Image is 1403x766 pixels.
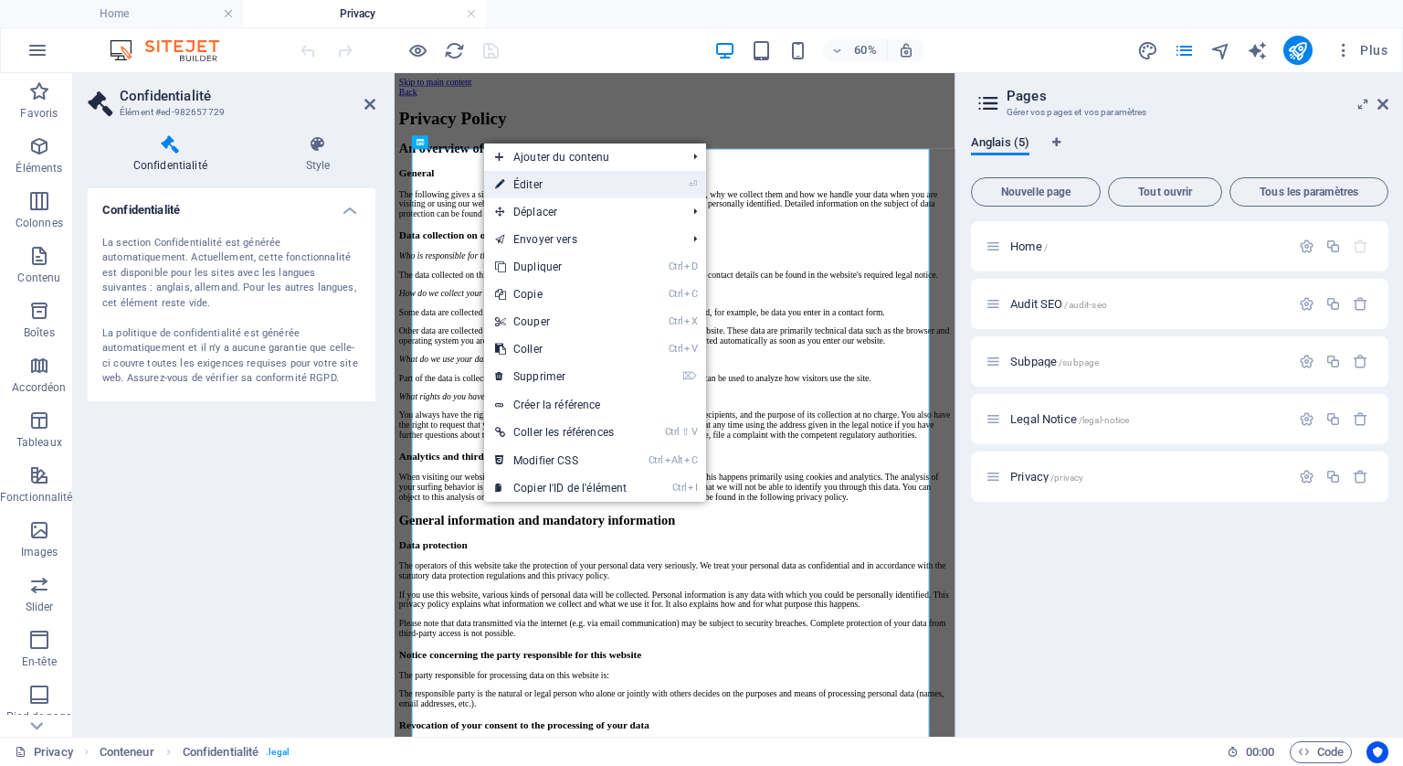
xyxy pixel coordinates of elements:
[669,288,683,300] i: Ctrl
[1227,741,1275,763] h6: Durée de la session
[669,315,683,327] i: Ctrl
[898,42,914,59] i: Lors du redimensionnement, ajuster automatiquement le niveau de zoom en fonction de l'appareil sé...
[88,188,375,221] h4: Confidentialité
[484,198,679,226] span: Déplacer
[971,135,1388,170] div: Onglets langues
[24,325,55,340] p: Boîtes
[1050,473,1083,483] span: /privacy
[971,132,1029,157] span: Anglais (5)
[1116,186,1214,197] span: Tout ouvrir
[22,654,57,669] p: En-tête
[26,600,54,614] p: Slider
[260,135,375,174] h4: Style
[88,135,260,174] h4: Confidentialité
[689,178,697,190] i: ⏎
[1259,745,1261,759] span: :
[1299,354,1314,369] div: Paramètres
[1298,741,1344,763] span: Code
[1299,296,1314,312] div: Paramètres
[684,454,697,466] i: C
[684,343,697,355] i: V
[12,380,66,395] p: Accordéon
[444,40,465,61] i: Actualiser la page
[665,454,683,466] i: Alt
[1005,298,1290,310] div: Audit SEO/audit-seo
[1137,39,1159,61] button: design
[971,177,1101,207] button: Nouvelle page
[1229,177,1388,207] button: Tous les paramètres
[684,288,697,300] i: C
[1327,36,1395,65] button: Plus
[21,545,58,559] p: Images
[16,161,62,176] p: Éléments
[484,226,679,253] a: Envoyer vers
[649,454,663,466] i: Ctrl
[1283,36,1313,65] button: publish
[406,39,428,61] button: Cliquez ici pour quitter le mode Aperçu et poursuivre l'édition.
[1079,415,1130,425] span: /legal-notice
[1010,355,1099,368] span: Cliquez pour ouvrir la page.
[1325,411,1341,427] div: Dupliquer
[243,4,486,24] h4: Privacy
[484,363,638,390] a: ⌦Supprimer
[1325,296,1341,312] div: Dupliquer
[15,741,73,763] a: Cliquez pour annuler la sélection. Double-cliquez pour ouvrir Pages.
[1005,471,1290,483] div: Privacy/privacy
[1299,239,1314,254] div: Paramètres
[1353,354,1368,369] div: Supprimer
[1108,177,1222,207] button: Tout ouvrir
[100,741,154,763] span: Cliquez pour sélectionner. Double-cliquez pour modifier.
[120,88,375,104] h2: Confidentialité
[1174,40,1195,61] i: Pages (Ctrl+Alt+S)
[1059,357,1099,367] span: /subpage
[100,741,290,763] nav: breadcrumb
[1325,354,1341,369] div: Dupliquer
[1174,39,1196,61] button: pages
[484,391,706,419] a: Créer la référence
[1290,741,1352,763] button: Code
[102,236,361,387] div: La section Confidentialité est générée automatiquement. Actuellement, cette fonctionnalité est di...
[1007,104,1352,121] h3: Gérer vos pages et vos paramètres
[823,39,888,61] button: 60%
[1353,469,1368,484] div: Supprimer
[684,261,697,272] i: D
[484,171,638,198] a: ⏎Éditer
[691,426,697,438] i: V
[443,39,465,61] button: reload
[681,426,690,438] i: ⇧
[1005,356,1290,367] div: Subpage/subpage
[16,216,63,230] p: Colonnes
[105,39,242,61] img: Editor Logo
[484,335,638,363] a: CtrlVColler
[484,308,638,335] a: CtrlXCouper
[484,447,638,474] a: CtrlAltCModifier CSS
[1247,40,1268,61] i: AI Writer
[979,186,1092,197] span: Nouvelle page
[484,281,638,308] a: CtrlCCopie
[1366,741,1388,763] button: Usercentrics
[1247,39,1269,61] button: text_generator
[688,482,697,494] i: I
[1064,300,1106,310] span: /audit-seo
[1287,40,1308,61] i: Publier
[1010,412,1129,426] span: Cliquez pour ouvrir la page.
[1353,411,1368,427] div: Supprimer
[16,435,62,450] p: Tableaux
[1210,40,1231,61] i: Navigateur
[1353,239,1368,254] div: La page de départ ne peut pas être supprimée.
[1299,411,1314,427] div: Paramètres
[665,426,680,438] i: Ctrl
[1353,296,1368,312] div: Supprimer
[484,419,638,446] a: Ctrl⇧VColler les références
[484,474,638,502] a: CtrlICopier l'ID de l'élément
[1325,239,1341,254] div: Dupliquer
[17,271,60,285] p: Contenu
[183,741,258,763] span: Cliquez pour sélectionner. Double-cliquez pour modifier.
[684,315,697,327] i: X
[1007,88,1388,104] h2: Pages
[669,261,683,272] i: Ctrl
[1210,39,1232,61] button: navigator
[1010,239,1048,253] span: Cliquez pour ouvrir la page.
[1299,469,1314,484] div: Paramètres
[1044,242,1048,252] span: /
